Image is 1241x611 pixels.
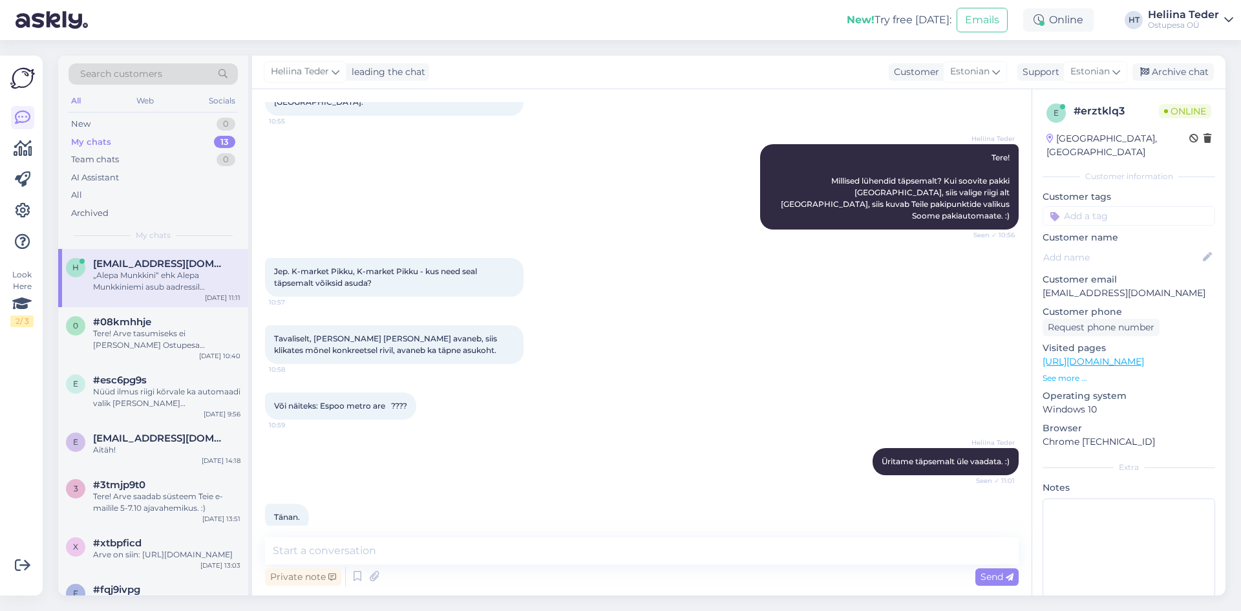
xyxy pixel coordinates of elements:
[274,266,479,288] span: Jep. K-market Pikku, K-market Pikku - kus need seal täpsemalt võiksid asuda?
[269,297,317,307] span: 10:57
[73,437,78,447] span: e
[1043,422,1215,435] p: Browser
[1043,435,1215,449] p: Chrome [TECHNICAL_ID]
[981,571,1013,583] span: Send
[1074,103,1159,119] div: # erztklq3
[80,67,162,81] span: Search customers
[274,512,300,522] span: Tänan.
[847,14,875,26] b: New!
[1125,11,1143,29] div: HT
[966,476,1015,486] span: Seen ✓ 11:01
[73,321,78,330] span: 0
[93,537,142,549] span: #xtbpficd
[93,549,240,561] div: Arve on siin: [URL][DOMAIN_NAME]
[1043,341,1215,355] p: Visited pages
[206,92,238,109] div: Socials
[199,351,240,361] div: [DATE] 10:40
[93,316,151,328] span: #08kmhhje
[71,136,111,149] div: My chats
[73,542,78,552] span: x
[966,438,1015,447] span: Heliina Teder
[1148,10,1219,20] div: Heliina Teder
[882,456,1010,466] span: Üritame täpsemalt üle vaadata. :)
[74,484,78,493] span: 3
[1043,286,1215,300] p: [EMAIL_ADDRESS][DOMAIN_NAME]
[269,420,317,430] span: 10:59
[1043,273,1215,286] p: Customer email
[214,136,235,149] div: 13
[10,66,35,91] img: Askly Logo
[134,92,156,109] div: Web
[71,171,119,184] div: AI Assistant
[93,444,240,456] div: Aitäh!
[847,12,951,28] div: Try free [DATE]:
[1148,10,1233,30] a: Heliina TederOstupesa OÜ
[950,65,990,79] span: Estonian
[71,153,119,166] div: Team chats
[1017,65,1059,79] div: Support
[73,379,78,389] span: e
[274,334,499,355] span: Tavaliselt, [PERSON_NAME] [PERSON_NAME] avaneb, siis klikates mõnel konkreetsel rivil, avaneb ka ...
[1043,319,1160,336] div: Request phone number
[1043,389,1215,403] p: Operating system
[136,230,171,241] span: My chats
[1043,481,1215,495] p: Notes
[72,263,79,272] span: h
[71,189,82,202] div: All
[93,386,240,409] div: Nüüd ilmus riigi kõrvale ka automaadi valik [PERSON_NAME] [PERSON_NAME]. Aitäh!
[93,328,240,351] div: Tere! Arve tasumiseks ei [PERSON_NAME] Ostupesa kodulehele sisse logida. Jätke lihtsalt e-maili j...
[1132,63,1214,81] div: Archive chat
[73,588,78,598] span: f
[93,270,240,293] div: „Alepa Munkkini“ ehk Alepa Munkkiniemi asub aadressil [STREET_ADDRESS]
[1043,305,1215,319] p: Customer phone
[217,153,235,166] div: 0
[93,433,228,444] span: estelleroosi@hotmail.com
[1043,190,1215,204] p: Customer tags
[1043,171,1215,182] div: Customer information
[1043,372,1215,384] p: See more ...
[217,118,235,131] div: 0
[71,207,109,220] div: Archived
[269,116,317,126] span: 10:55
[1070,65,1110,79] span: Estonian
[1054,108,1059,118] span: e
[1043,403,1215,416] p: Windows 10
[1159,104,1211,118] span: Online
[204,409,240,419] div: [DATE] 9:56
[205,293,240,303] div: [DATE] 11:11
[1023,8,1094,32] div: Online
[269,365,317,374] span: 10:58
[966,230,1015,240] span: Seen ✓ 10:56
[93,374,147,386] span: #esc6pg9s
[93,258,228,270] span: helitaree@gmail.com
[1148,20,1219,30] div: Ostupesa OÜ
[202,456,240,466] div: [DATE] 14:18
[202,514,240,524] div: [DATE] 13:51
[346,65,425,79] div: leading the chat
[966,134,1015,144] span: Heliina Teder
[93,584,140,595] span: #fqj9ivpg
[10,316,34,327] div: 2 / 3
[93,479,145,491] span: #3tmjp9t0
[1043,231,1215,244] p: Customer name
[69,92,83,109] div: All
[1046,132,1189,159] div: [GEOGRAPHIC_DATA], [GEOGRAPHIC_DATA]
[1043,250,1200,264] input: Add name
[1043,206,1215,226] input: Add a tag
[1043,356,1144,367] a: [URL][DOMAIN_NAME]
[271,65,329,79] span: Heliina Teder
[93,491,240,514] div: Tere! Arve saadab süsteem Teie e-mailile 5-7.10 ajavahemikus. :)
[200,561,240,570] div: [DATE] 13:03
[1043,462,1215,473] div: Extra
[274,401,407,411] span: Või näiteks: Espoo metro are ????
[10,269,34,327] div: Look Here
[71,118,90,131] div: New
[265,568,341,586] div: Private note
[889,65,939,79] div: Customer
[957,8,1008,32] button: Emails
